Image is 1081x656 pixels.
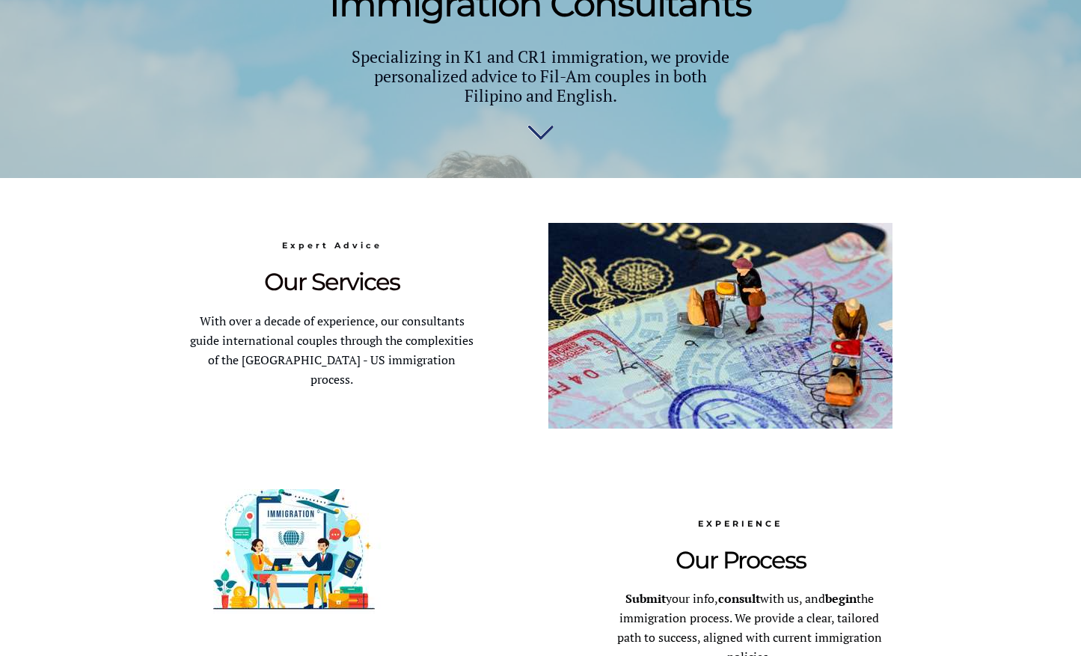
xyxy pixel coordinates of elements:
[676,545,806,574] span: Our Process
[825,590,857,607] strong: begin
[264,267,399,296] span: Our Services
[698,518,783,529] span: EXPERIENCE
[625,590,666,607] strong: Submit
[718,590,760,607] strong: consult
[282,240,382,251] span: Expert Advice
[352,46,729,106] span: Specializing in K1 and CR1 immigration, we provide personalized advice to Fil-Am couples in both ...
[190,313,474,387] span: With over a decade of experience, our consultants guide international couples through the complex...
